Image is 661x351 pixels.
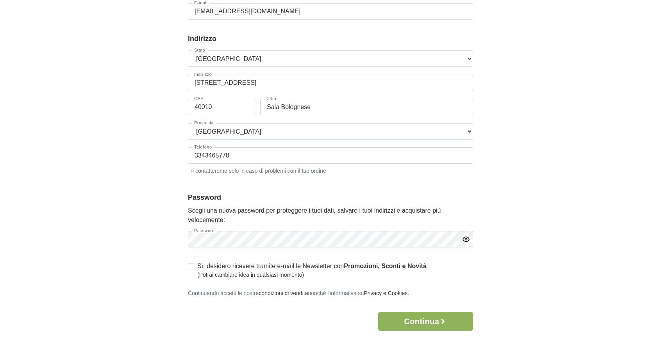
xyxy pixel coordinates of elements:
label: E-mail [192,1,210,5]
small: Continuando accetti le nostre nonchè l'informativa su . [188,290,409,296]
input: E-mail [188,3,473,20]
strong: Promozioni, Sconti e Novità [344,263,427,269]
legend: Password [188,192,473,203]
small: Ti contatteremo solo in caso di problemi con il tuo ordine [188,165,473,175]
input: Telefono [188,147,473,164]
label: Provincia [192,121,216,125]
input: Indirizzo [188,75,473,91]
label: Stato [192,48,207,52]
label: Città [264,97,279,101]
a: Privacy e Cookies [364,290,407,296]
input: Città [260,99,473,115]
small: (Potrai cambiare idea in qualsiasi momento) [197,271,427,279]
label: Password [192,229,217,233]
label: Indirizzo [192,72,214,77]
input: CAP [188,99,256,115]
label: Sì, desidero ricevere tramite e-mail le Newsletter con [197,261,427,279]
legend: Indirizzo [188,34,473,44]
label: CAP [192,97,206,101]
a: condizioni di vendita [259,290,308,296]
p: Scegli una nuova password per proteggere i tuoi dati, salvare i tuoi indirizzi e acquistare più v... [188,206,473,225]
label: Telefono [192,145,214,149]
button: Continua [378,312,473,331]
